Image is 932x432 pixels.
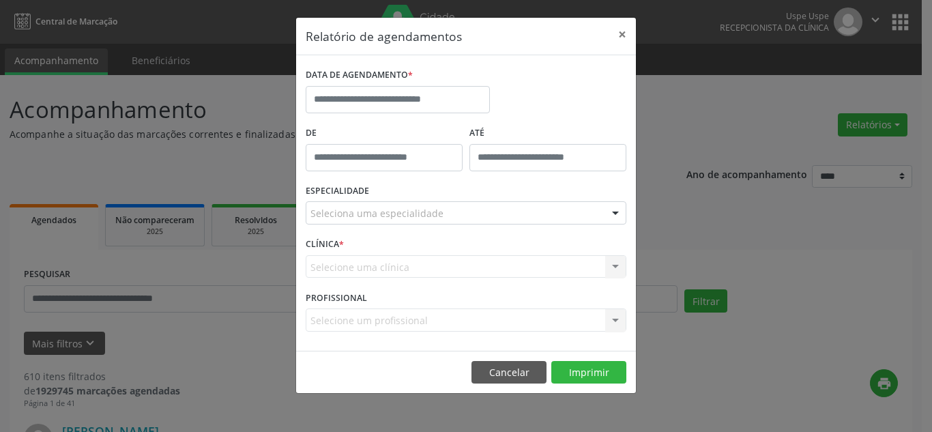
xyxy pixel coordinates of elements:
[471,361,547,384] button: Cancelar
[306,65,413,86] label: DATA DE AGENDAMENTO
[609,18,636,51] button: Close
[306,181,369,202] label: ESPECIALIDADE
[469,123,626,144] label: ATÉ
[306,287,367,308] label: PROFISSIONAL
[310,206,443,220] span: Seleciona uma especialidade
[306,27,462,45] h5: Relatório de agendamentos
[551,361,626,384] button: Imprimir
[306,123,463,144] label: De
[306,234,344,255] label: CLÍNICA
